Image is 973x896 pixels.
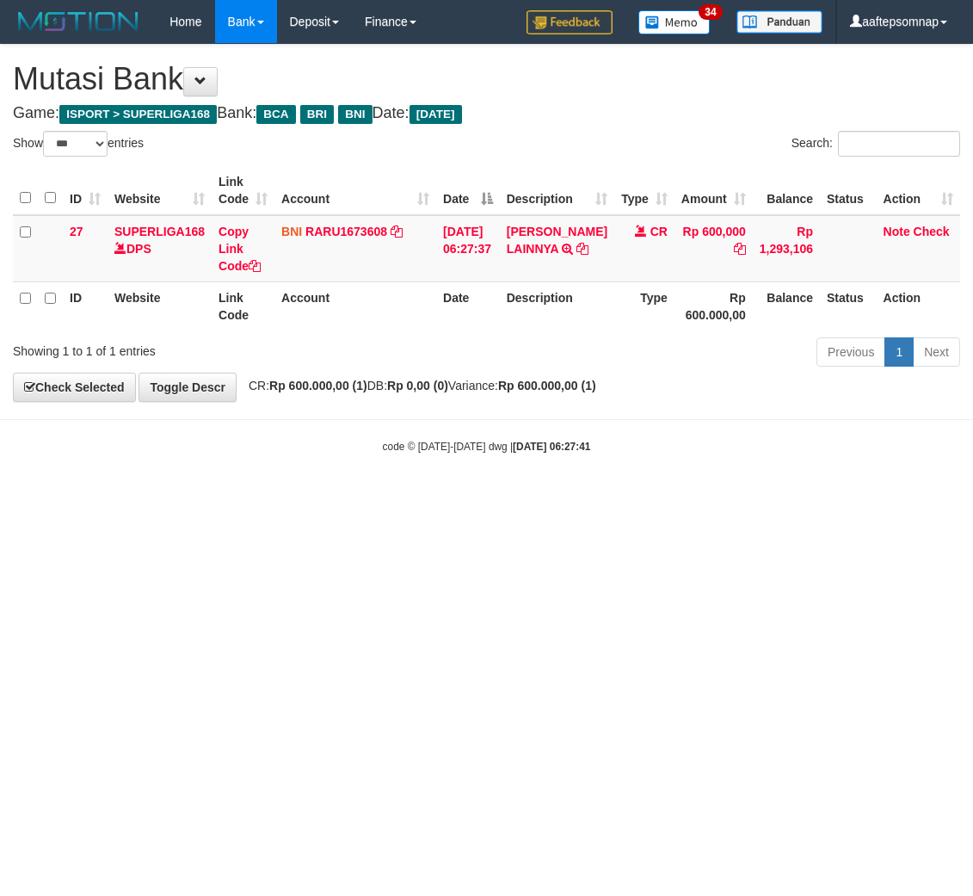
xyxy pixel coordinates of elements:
[274,281,436,331] th: Account
[436,281,500,331] th: Date
[699,4,722,20] span: 34
[500,166,614,215] th: Description: activate to sort column ascending
[410,105,462,124] span: [DATE]
[674,166,753,215] th: Amount: activate to sort column ascending
[63,281,108,331] th: ID
[43,131,108,157] select: Showentries
[114,225,205,238] a: SUPERLIGA168
[614,281,674,331] th: Type
[884,225,910,238] a: Note
[507,225,607,256] a: [PERSON_NAME] LAINNYA
[13,131,144,157] label: Show entries
[281,225,302,238] span: BNI
[753,166,820,215] th: Balance
[500,281,614,331] th: Description
[13,105,960,122] h4: Game: Bank: Date:
[274,166,436,215] th: Account: activate to sort column ascending
[269,379,367,392] strong: Rp 600.000,00 (1)
[914,225,950,238] a: Check
[753,215,820,282] td: Rp 1,293,106
[877,166,960,215] th: Action: activate to sort column ascending
[820,166,877,215] th: Status
[391,225,403,238] a: Copy RARU1673608 to clipboard
[383,441,591,453] small: code © [DATE]-[DATE] dwg |
[734,242,746,256] a: Copy Rp 600,000 to clipboard
[527,10,613,34] img: Feedback.jpg
[59,105,217,124] span: ISPORT > SUPERLIGA168
[387,379,448,392] strong: Rp 0,00 (0)
[219,225,261,273] a: Copy Link Code
[753,281,820,331] th: Balance
[305,225,387,238] a: RARU1673608
[614,166,674,215] th: Type: activate to sort column ascending
[674,215,753,282] td: Rp 600,000
[436,166,500,215] th: Date: activate to sort column descending
[70,225,83,238] span: 27
[838,131,960,157] input: Search:
[108,166,212,215] th: Website: activate to sort column ascending
[816,337,885,367] a: Previous
[139,373,237,402] a: Toggle Descr
[108,215,212,282] td: DPS
[300,105,334,124] span: BRI
[576,242,588,256] a: Copy DEDE KOSWARA LAINNYA to clipboard
[212,166,274,215] th: Link Code: activate to sort column ascending
[638,10,711,34] img: Button%20Memo.svg
[240,379,596,392] span: CR: DB: Variance:
[13,62,960,96] h1: Mutasi Bank
[256,105,295,124] span: BCA
[13,336,392,360] div: Showing 1 to 1 of 1 entries
[791,131,960,157] label: Search:
[650,225,668,238] span: CR
[436,215,500,282] td: [DATE] 06:27:37
[736,10,822,34] img: panduan.png
[820,281,877,331] th: Status
[338,105,372,124] span: BNI
[513,441,590,453] strong: [DATE] 06:27:41
[913,337,960,367] a: Next
[63,166,108,215] th: ID: activate to sort column ascending
[674,281,753,331] th: Rp 600.000,00
[877,281,960,331] th: Action
[13,373,136,402] a: Check Selected
[884,337,914,367] a: 1
[108,281,212,331] th: Website
[498,379,596,392] strong: Rp 600.000,00 (1)
[13,9,144,34] img: MOTION_logo.png
[212,281,274,331] th: Link Code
